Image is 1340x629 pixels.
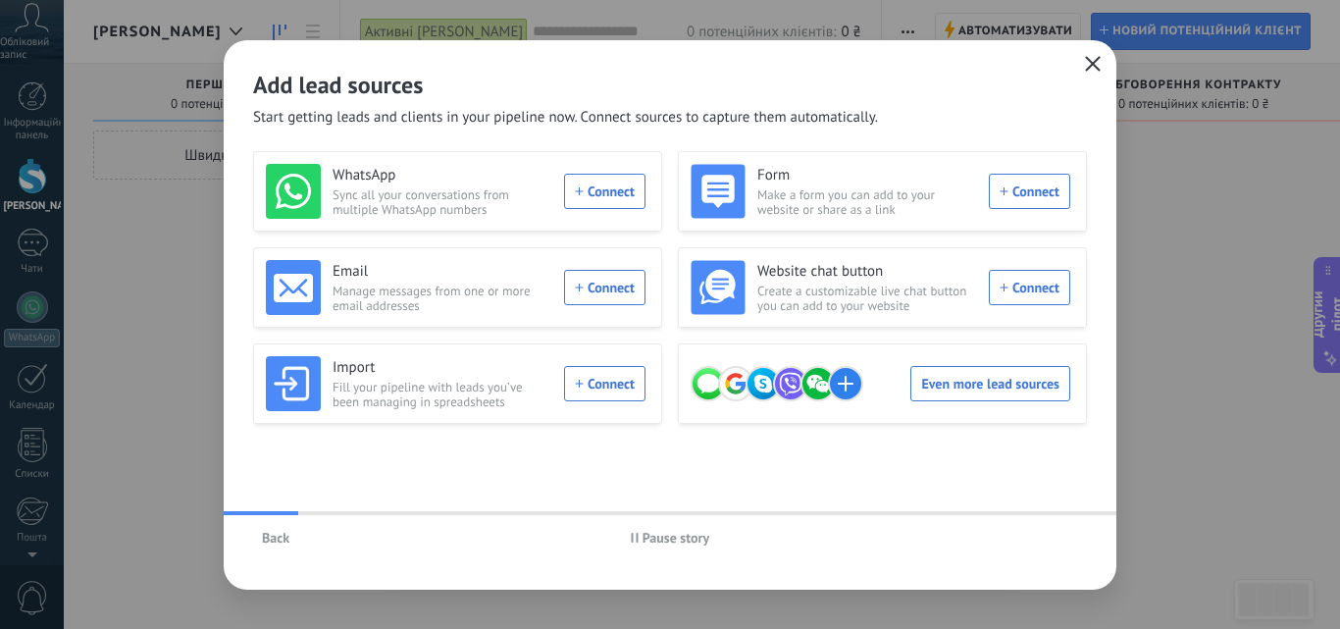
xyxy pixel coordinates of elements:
h3: Website chat button [757,262,977,282]
span: Sync all your conversations from multiple WhatsApp numbers [333,187,552,217]
h3: Import [333,358,552,378]
h3: Form [757,166,977,185]
span: Pause story [643,531,710,545]
span: Start getting leads and clients in your pipeline now. Connect sources to capture them automatically. [253,108,878,128]
span: Create a customizable live chat button you can add to your website [757,284,977,313]
h3: WhatsApp [333,166,552,185]
span: Fill your pipeline with leads you’ve been managing in spreadsheets [333,380,552,409]
h2: Add lead sources [253,70,1087,100]
span: Manage messages from one or more email addresses [333,284,552,313]
h3: Email [333,262,552,282]
button: Pause story [622,523,719,552]
span: Back [262,531,289,545]
button: Back [253,523,298,552]
span: Make a form you can add to your website or share as a link [757,187,977,217]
